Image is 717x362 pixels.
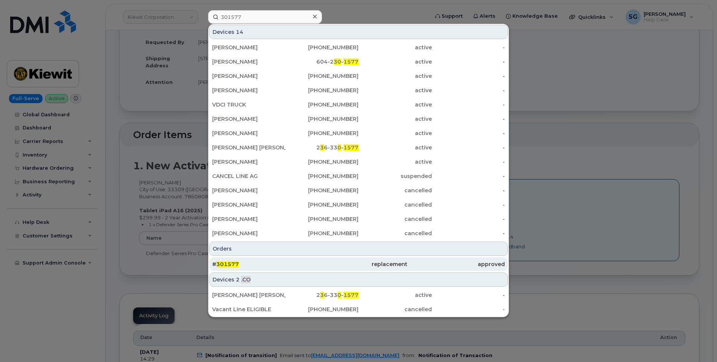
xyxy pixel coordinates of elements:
[209,98,508,111] a: VDCI TRUCK[PHONE_NUMBER]active-
[216,261,239,268] span: 301577
[212,129,286,137] div: [PERSON_NAME]
[432,291,505,299] div: -
[358,158,432,166] div: active
[320,292,324,298] span: 3
[358,144,432,151] div: active
[432,87,505,94] div: -
[209,198,508,211] a: [PERSON_NAME][PHONE_NUMBER]cancelled-
[337,144,341,151] span: 0
[432,306,505,313] div: -
[212,144,286,151] div: [PERSON_NAME] [PERSON_NAME]
[358,58,432,65] div: active
[209,212,508,226] a: [PERSON_NAME][PHONE_NUMBER]cancelled-
[212,44,286,51] div: [PERSON_NAME]
[358,129,432,137] div: active
[343,58,358,65] span: 1577
[209,155,508,169] a: [PERSON_NAME][PHONE_NUMBER]active-
[286,58,359,65] div: 604-2 -
[286,306,359,313] div: [PHONE_NUMBER]
[432,101,505,108] div: -
[212,230,286,237] div: [PERSON_NAME]
[358,87,432,94] div: active
[286,215,359,223] div: [PHONE_NUMBER]
[337,292,341,298] span: 0
[209,184,508,197] a: [PERSON_NAME][PHONE_NUMBER]cancelled-
[212,87,286,94] div: [PERSON_NAME]
[432,44,505,51] div: -
[286,129,359,137] div: [PHONE_NUMBER]
[432,144,505,151] div: -
[212,172,286,180] div: CANCEL LINE AG
[432,187,505,194] div: -
[212,187,286,194] div: [PERSON_NAME]
[684,329,711,356] iframe: Messenger Launcher
[236,28,243,36] span: 14
[432,172,505,180] div: -
[343,144,358,151] span: 1577
[432,129,505,137] div: -
[212,115,286,123] div: [PERSON_NAME]
[212,291,286,299] div: [PERSON_NAME] [PERSON_NAME]
[432,230,505,237] div: -
[212,201,286,208] div: [PERSON_NAME]
[286,115,359,123] div: [PHONE_NUMBER]
[286,72,359,80] div: [PHONE_NUMBER]
[358,172,432,180] div: suspended
[286,44,359,51] div: [PHONE_NUMBER]
[358,201,432,208] div: cancelled
[358,101,432,108] div: active
[212,260,310,268] div: #
[320,144,324,151] span: 3
[209,55,508,68] a: [PERSON_NAME]604-230-1577active-
[209,25,508,39] div: Devices
[286,291,359,299] div: 2 6-33 -
[432,58,505,65] div: -
[212,306,286,313] div: Vacant Line ELIGIBLE
[358,306,432,313] div: cancelled
[432,72,505,80] div: -
[212,158,286,166] div: [PERSON_NAME]
[209,41,508,54] a: [PERSON_NAME][PHONE_NUMBER]active-
[209,242,508,256] div: Orders
[407,260,505,268] div: approved
[358,187,432,194] div: cancelled
[209,141,508,154] a: [PERSON_NAME] [PERSON_NAME]236-330-1577active-
[209,272,508,287] div: Devices
[358,115,432,123] div: active
[358,230,432,237] div: cancelled
[208,10,322,24] input: Find something...
[209,126,508,140] a: [PERSON_NAME][PHONE_NUMBER]active-
[286,172,359,180] div: [PHONE_NUMBER]
[212,101,286,108] div: VDCI TRUCK
[209,69,508,83] a: [PERSON_NAME][PHONE_NUMBER]active-
[209,257,508,271] a: #301577replacementapproved
[432,115,505,123] div: -
[286,101,359,108] div: [PHONE_NUMBER]
[286,230,359,237] div: [PHONE_NUMBER]
[209,169,508,183] a: CANCEL LINE AG[PHONE_NUMBER]suspended-
[209,227,508,240] a: [PERSON_NAME][PHONE_NUMBER]cancelled-
[358,215,432,223] div: cancelled
[209,303,508,316] a: Vacant Line ELIGIBLE[PHONE_NUMBER]cancelled-
[236,276,240,283] span: 2
[432,158,505,166] div: -
[212,72,286,80] div: [PERSON_NAME]
[432,215,505,223] div: -
[209,288,508,302] a: [PERSON_NAME] [PERSON_NAME]236-330-1577active-
[241,276,251,283] span: .CO
[358,291,432,299] div: active
[343,292,358,298] span: 1577
[286,144,359,151] div: 2 6-33 -
[310,260,407,268] div: replacement
[212,215,286,223] div: [PERSON_NAME]
[358,72,432,80] div: active
[209,112,508,126] a: [PERSON_NAME][PHONE_NUMBER]active-
[432,201,505,208] div: -
[286,187,359,194] div: [PHONE_NUMBER]
[334,58,341,65] span: 30
[209,84,508,97] a: [PERSON_NAME][PHONE_NUMBER]active-
[286,87,359,94] div: [PHONE_NUMBER]
[358,44,432,51] div: active
[212,58,286,65] div: [PERSON_NAME]
[286,158,359,166] div: [PHONE_NUMBER]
